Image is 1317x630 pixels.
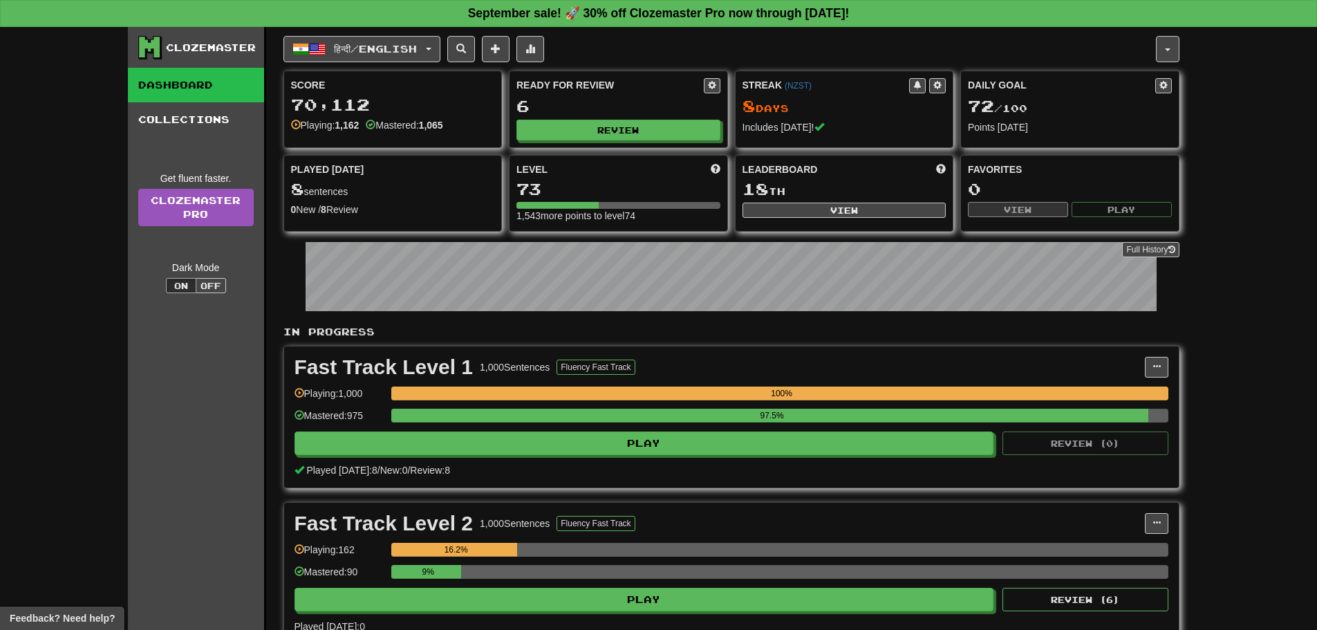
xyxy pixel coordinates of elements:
div: 1,000 Sentences [480,517,550,530]
span: Score more points to level up [711,163,720,176]
strong: 1,065 [419,120,443,131]
div: Favorites [968,163,1172,176]
div: Playing: 1,000 [295,387,384,409]
div: Daily Goal [968,78,1155,93]
div: 6 [516,98,720,115]
div: Day s [742,98,946,115]
button: Search sentences [447,36,475,62]
div: 1,543 more points to level 74 [516,209,720,223]
button: Play [295,432,994,455]
span: This week in points, UTC [936,163,946,176]
span: / 100 [968,102,1027,114]
span: 8 [291,179,304,198]
div: New / Review [291,203,495,216]
span: Played [DATE]: 8 [306,465,377,476]
div: 16.2% [395,543,517,557]
span: 72 [968,96,994,115]
div: 70,112 [291,96,495,113]
div: 97.5% [395,409,1149,423]
button: हिन्दी/English [283,36,440,62]
button: Fluency Fast Track [557,516,635,531]
span: 18 [742,179,769,198]
button: Review (6) [1002,588,1168,611]
div: sentences [291,180,495,198]
button: On [166,278,196,293]
div: Points [DATE] [968,120,1172,134]
button: Review (0) [1002,432,1168,455]
div: Playing: 162 [295,543,384,566]
div: 73 [516,180,720,198]
span: / [407,465,410,476]
span: Level [516,163,548,176]
div: Playing: [291,118,359,132]
div: 100% [395,387,1168,400]
div: Fast Track Level 2 [295,513,474,534]
button: Review [516,120,720,140]
strong: 0 [291,204,297,215]
div: Mastered: 975 [295,409,384,432]
div: 1,000 Sentences [480,360,550,374]
button: Fluency Fast Track [557,360,635,375]
div: th [742,180,946,198]
button: View [968,202,1068,217]
strong: 1,162 [335,120,359,131]
span: 8 [742,96,756,115]
span: Review: 8 [410,465,450,476]
span: Leaderboard [742,163,818,176]
div: Dark Mode [138,261,254,275]
a: Dashboard [128,68,264,102]
strong: 8 [321,204,326,215]
button: Play [295,588,994,611]
button: Play [1072,202,1172,217]
p: In Progress [283,325,1179,339]
div: Get fluent faster. [138,172,254,185]
button: Full History [1122,242,1179,257]
button: More stats [516,36,544,62]
strong: September sale! 🚀 30% off Clozemaster Pro now through [DATE]! [468,6,850,20]
span: Played [DATE] [291,163,364,176]
button: Add sentence to collection [482,36,510,62]
div: Mastered: [366,118,442,132]
span: Open feedback widget [10,611,115,625]
div: Fast Track Level 1 [295,357,474,378]
button: View [742,203,946,218]
span: / [377,465,380,476]
div: Includes [DATE]! [742,120,946,134]
div: Ready for Review [516,78,704,92]
span: New: 0 [380,465,408,476]
a: (NZST) [785,81,812,91]
a: ClozemasterPro [138,189,254,226]
div: Clozemaster [166,41,256,55]
div: 9% [395,565,461,579]
div: Streak [742,78,910,92]
a: Collections [128,102,264,137]
button: Off [196,278,226,293]
div: 0 [968,180,1172,198]
div: Score [291,78,495,92]
span: हिन्दी / English [334,43,417,55]
div: Mastered: 90 [295,565,384,588]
